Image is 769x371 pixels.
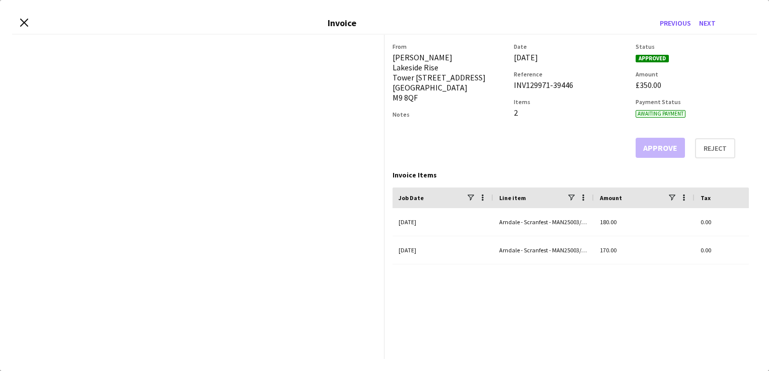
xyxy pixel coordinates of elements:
[514,98,627,106] h3: Items
[399,194,424,202] span: Job Date
[393,111,506,118] h3: Notes
[636,98,749,106] h3: Payment Status
[514,108,627,118] div: 2
[636,110,685,118] span: Awaiting payment
[393,43,506,50] h3: From
[393,208,493,236] div: [DATE]
[328,17,356,29] h3: Invoice
[393,236,493,264] div: [DATE]
[514,80,627,90] div: INV129971-39446
[493,208,594,236] div: Arndale - Scranfest - MAN25003/PERF - Performer (salary)
[695,15,720,31] button: Next
[594,236,695,264] div: 170.00
[600,194,622,202] span: Amount
[701,194,711,202] span: Tax
[636,43,749,50] h3: Status
[656,15,695,31] button: Previous
[499,194,526,202] span: Line item
[695,138,735,158] button: Reject
[514,70,627,78] h3: Reference
[636,55,669,62] span: Approved
[514,52,627,62] div: [DATE]
[636,80,749,90] div: £350.00
[393,52,506,103] div: [PERSON_NAME] Lakeside Rise Tower [STREET_ADDRESS] [GEOGRAPHIC_DATA] M9 8QF
[514,43,627,50] h3: Date
[493,236,594,264] div: Arndale - Scranfest - MAN25003/PERF - Performer (salary)
[393,170,749,179] div: Invoice Items
[636,70,749,78] h3: Amount
[594,208,695,236] div: 180.00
